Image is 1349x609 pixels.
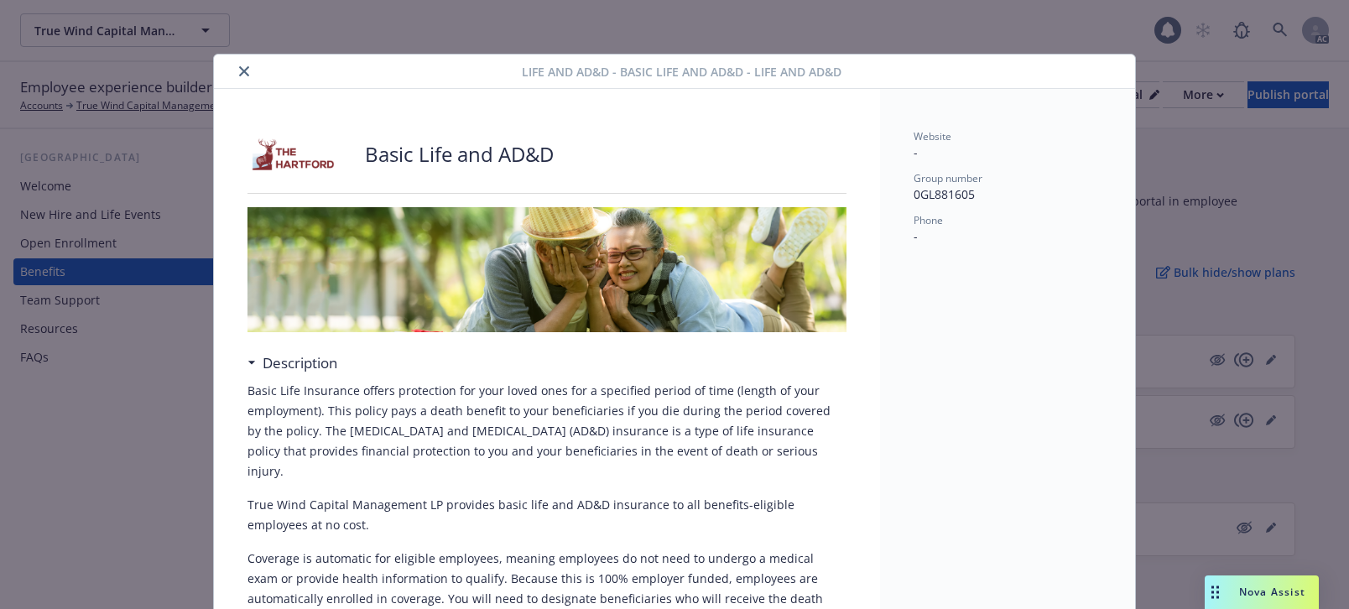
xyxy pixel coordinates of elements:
p: - [914,143,1102,161]
span: Life and AD&D - Basic Life and AD&D - Life and AD&D [522,63,841,81]
h3: Description [263,352,337,374]
span: Website [914,129,951,143]
span: Group number [914,171,982,185]
img: banner [247,207,846,332]
div: Description [247,352,337,374]
p: 0GL881605 [914,185,1102,203]
button: close [234,61,254,81]
div: Drag to move [1205,575,1226,609]
span: Nova Assist [1239,585,1305,599]
p: True Wind Capital Management LP provides basic life and AD&D insurance to all benefits-eligible e... [247,495,846,535]
button: Nova Assist [1205,575,1319,609]
p: - [914,227,1102,245]
img: Hartford Insurance Group [247,129,348,180]
span: Phone [914,213,943,227]
p: Basic Life Insurance offers protection for your loved ones for a specified period of time (length... [247,381,846,481]
p: Basic Life and AD&D [365,140,554,169]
